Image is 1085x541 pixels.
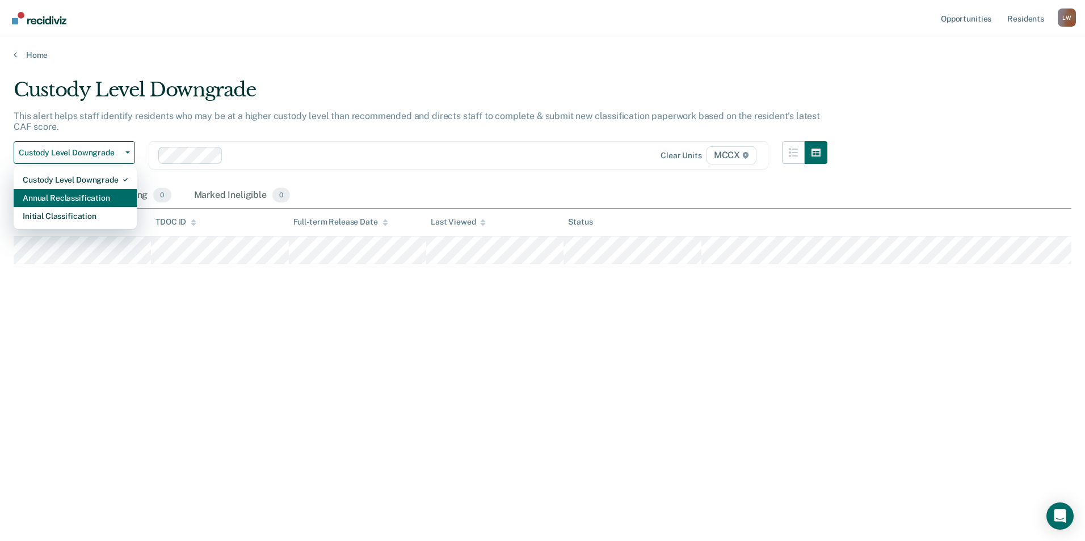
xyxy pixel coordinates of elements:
div: L W [1058,9,1076,27]
div: Annual Reclassification [23,189,128,207]
span: 0 [272,188,290,202]
button: Custody Level Downgrade [14,141,135,164]
a: Home [14,50,1071,60]
button: Profile dropdown button [1058,9,1076,27]
p: This alert helps staff identify residents who may be at a higher custody level than recommended a... [14,111,820,132]
span: 0 [153,188,171,202]
div: Status [568,217,592,227]
div: Full-term Release Date [293,217,388,227]
div: Initial Classification [23,207,128,225]
span: Custody Level Downgrade [19,148,121,158]
div: Pending0 [111,183,173,208]
div: Clear units [661,151,702,160]
div: Open Intercom Messenger [1046,502,1074,530]
div: Custody Level Downgrade [23,171,128,189]
div: TDOC ID [155,217,196,227]
span: MCCX [706,146,756,164]
div: Marked Ineligible0 [192,183,293,208]
div: Custody Level Downgrade [14,78,827,111]
div: Last Viewed [431,217,486,227]
img: Recidiviz [12,12,66,24]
